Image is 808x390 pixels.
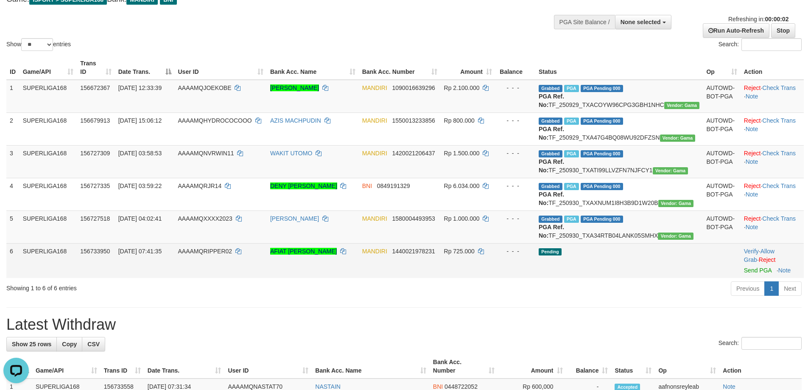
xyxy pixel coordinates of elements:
[762,84,796,91] a: Check Trans
[377,182,410,189] span: Copy 0849191329 to clipboard
[539,93,564,108] b: PGA Ref. No:
[20,178,77,210] td: SUPERLIGA168
[778,267,791,274] a: Note
[20,243,77,278] td: SUPERLIGA168
[20,80,77,113] td: SUPERLIGA168
[719,354,802,379] th: Action
[6,38,71,51] label: Show entries
[6,243,20,278] td: 6
[6,145,20,178] td: 3
[6,337,57,351] a: Show 25 rows
[741,243,804,278] td: · ·
[564,85,579,92] span: Marked by aafsengchandara
[535,178,703,210] td: TF_250930_TXAXNUM1I8H3B9D1W20B
[581,216,623,223] span: PGA Pending
[703,23,769,38] a: Run Auto-Refresh
[444,117,475,124] span: Rp 800.000
[20,145,77,178] td: SUPERLIGA168
[445,383,478,390] span: Copy 0448722052 to clipboard
[723,383,735,390] a: Note
[118,215,162,222] span: [DATE] 04:02:41
[178,248,232,255] span: AAAAMQRIPPER02
[762,215,796,222] a: Check Trans
[392,117,435,124] span: Copy 1550013233856 to clipboard
[728,16,788,22] span: Refreshing in:
[581,118,623,125] span: PGA Pending
[430,354,498,379] th: Bank Acc. Number: activate to sort column ascending
[12,341,51,348] span: Show 25 rows
[270,248,337,255] a: AFIAT [PERSON_NAME]
[741,178,804,210] td: · ·
[765,16,788,22] strong: 00:00:02
[744,150,761,157] a: Reject
[362,150,387,157] span: MANDIRI
[539,150,562,157] span: Grabbed
[703,178,740,210] td: AUTOWD-BOT-PGA
[741,337,802,350] input: Search:
[762,117,796,124] a: Check Trans
[118,117,162,124] span: [DATE] 15:06:12
[270,215,319,222] a: [PERSON_NAME]
[362,117,387,124] span: MANDIRI
[362,84,387,91] span: MANDIRI
[703,112,740,145] td: AUTOWD-BOT-PGA
[554,15,615,29] div: PGA Site Balance /
[80,248,110,255] span: 156733950
[746,158,758,165] a: Note
[611,354,655,379] th: Status: activate to sort column ascending
[658,200,694,207] span: Vendor URL: https://trx31.1velocity.biz
[270,182,337,189] a: DENY [PERSON_NAME]
[655,354,719,379] th: Op: activate to sort column ascending
[746,93,758,100] a: Note
[62,341,77,348] span: Copy
[703,145,740,178] td: AUTOWD-BOT-PGA
[444,182,480,189] span: Rp 6.034.000
[118,248,162,255] span: [DATE] 07:41:35
[759,256,776,263] a: Reject
[499,116,532,125] div: - - -
[499,247,532,255] div: - - -
[444,150,480,157] span: Rp 1.500.000
[3,3,29,29] button: Open LiveChat chat widget
[115,56,175,80] th: Date Trans.: activate to sort column descending
[778,281,802,296] a: Next
[615,15,671,29] button: None selected
[495,56,535,80] th: Balance
[719,337,802,350] label: Search:
[539,118,562,125] span: Grabbed
[270,117,321,124] a: AZIS MACHPUDIN
[762,182,796,189] a: Check Trans
[744,182,761,189] a: Reject
[392,215,435,222] span: Copy 1580004493953 to clipboard
[741,38,802,51] input: Search:
[581,150,623,157] span: PGA Pending
[703,210,740,243] td: AUTOWD-BOT-PGA
[6,112,20,145] td: 2
[535,210,703,243] td: TF_250930_TXA34RTB04LANK05SMHX
[499,149,532,157] div: - - -
[539,248,562,255] span: Pending
[80,182,110,189] span: 156727335
[101,354,144,379] th: Trans ID: activate to sort column ascending
[312,354,430,379] th: Bank Acc. Name: activate to sort column ascending
[539,85,562,92] span: Grabbed
[564,183,579,190] span: Marked by aafnonsreyleab
[20,56,77,80] th: Game/API: activate to sort column ascending
[746,224,758,230] a: Note
[224,354,312,379] th: User ID: activate to sort column ascending
[20,210,77,243] td: SUPERLIGA168
[664,102,700,109] span: Vendor URL: https://trx31.1velocity.biz
[80,215,110,222] span: 156727518
[764,281,779,296] a: 1
[744,248,759,255] a: Verify
[744,84,761,91] a: Reject
[499,214,532,223] div: - - -
[362,248,387,255] span: MANDIRI
[499,84,532,92] div: - - -
[270,84,319,91] a: [PERSON_NAME]
[178,84,232,91] span: AAAAMQJOEKOBE
[56,337,82,351] a: Copy
[20,112,77,145] td: SUPERLIGA168
[77,56,115,80] th: Trans ID: activate to sort column ascending
[564,150,579,157] span: Marked by aafromsomean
